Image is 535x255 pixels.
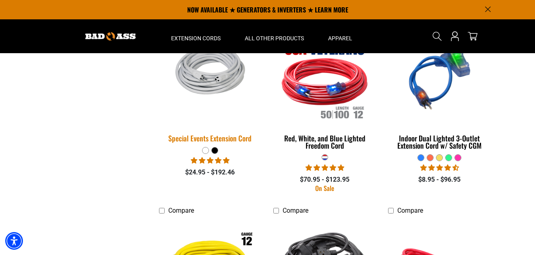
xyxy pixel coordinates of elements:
summary: All Other Products [233,19,316,53]
span: Extension Cords [171,35,221,42]
span: All Other Products [245,35,304,42]
summary: Apparel [316,19,364,53]
div: $70.95 - $123.95 [273,175,376,185]
summary: Extension Cords [159,19,233,53]
div: Indoor Dual Lighted 3-Outlet Extension Cord w/ Safety CGM [388,135,491,149]
a: Open this option [448,19,461,53]
img: white [154,37,266,112]
div: $8.95 - $96.95 [388,175,491,185]
summary: Search [431,30,444,43]
a: cart [466,31,479,41]
span: Compare [168,207,194,214]
span: 5.00 stars [306,164,344,172]
img: Red, White, and Blue Lighted Freedom Cord [274,28,376,121]
span: 5.00 stars [191,157,229,164]
img: blue [389,28,490,121]
img: Bad Ass Extension Cords [85,32,136,41]
a: white Special Events Extension Cord [159,24,262,147]
div: On Sale [273,185,376,191]
span: Apparel [328,35,352,42]
a: Red, White, and Blue Lighted Freedom Cord Red, White, and Blue Lighted Freedom Cord [273,24,376,154]
div: Red, White, and Blue Lighted Freedom Cord [273,135,376,149]
a: blue Indoor Dual Lighted 3-Outlet Extension Cord w/ Safety CGM [388,24,491,154]
span: Compare [397,207,423,214]
span: Compare [283,207,308,214]
span: 4.33 stars [420,164,459,172]
div: $24.95 - $192.46 [159,168,262,177]
div: Accessibility Menu [5,232,23,250]
div: Special Events Extension Cord [159,135,262,142]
